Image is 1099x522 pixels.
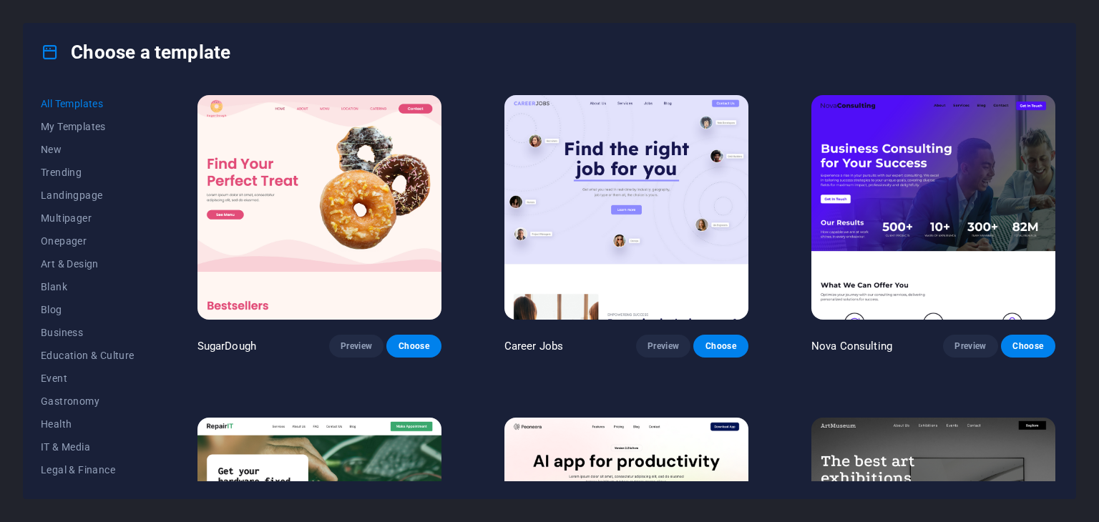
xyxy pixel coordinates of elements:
[329,335,384,358] button: Preview
[41,298,135,321] button: Blog
[41,252,135,275] button: Art & Design
[41,418,135,430] span: Health
[197,339,256,353] p: SugarDough
[386,335,441,358] button: Choose
[41,458,135,481] button: Legal & Finance
[648,340,679,352] span: Preview
[954,340,986,352] span: Preview
[41,207,135,230] button: Multipager
[41,413,135,435] button: Health
[41,327,135,338] span: Business
[41,212,135,224] span: Multipager
[41,230,135,252] button: Onepager
[705,340,736,352] span: Choose
[1001,335,1055,358] button: Choose
[398,340,429,352] span: Choose
[41,144,135,155] span: New
[41,390,135,413] button: Gastronomy
[41,464,135,476] span: Legal & Finance
[41,258,135,270] span: Art & Design
[41,304,135,315] span: Blog
[41,161,135,184] button: Trending
[41,275,135,298] button: Blank
[943,335,997,358] button: Preview
[197,95,441,320] img: SugarDough
[504,339,564,353] p: Career Jobs
[41,373,135,384] span: Event
[636,335,690,358] button: Preview
[811,339,892,353] p: Nova Consulting
[693,335,748,358] button: Choose
[41,281,135,292] span: Blank
[41,92,135,115] button: All Templates
[41,41,230,64] h4: Choose a template
[41,235,135,247] span: Onepager
[41,189,135,201] span: Landingpage
[41,167,135,178] span: Trending
[41,98,135,109] span: All Templates
[41,115,135,138] button: My Templates
[41,184,135,207] button: Landingpage
[504,95,748,320] img: Career Jobs
[41,435,135,458] button: IT & Media
[41,138,135,161] button: New
[41,321,135,344] button: Business
[811,95,1055,320] img: Nova Consulting
[41,344,135,367] button: Education & Culture
[41,350,135,361] span: Education & Culture
[41,121,135,132] span: My Templates
[1012,340,1044,352] span: Choose
[41,441,135,453] span: IT & Media
[41,395,135,407] span: Gastronomy
[41,367,135,390] button: Event
[341,340,372,352] span: Preview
